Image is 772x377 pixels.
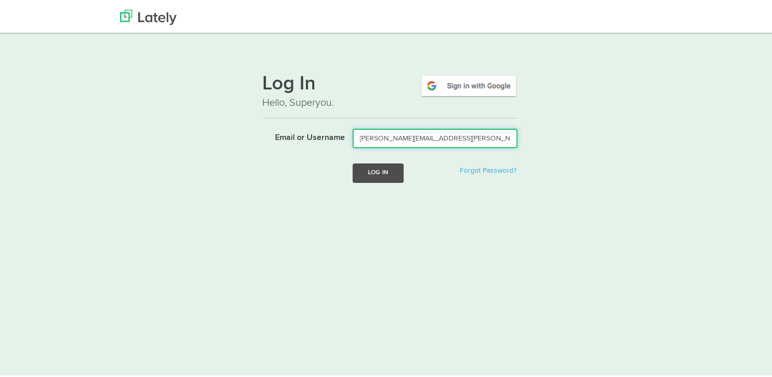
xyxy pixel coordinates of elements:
[353,161,404,180] button: Log In
[353,127,517,146] input: Email or Username
[420,72,517,96] img: google-signin.png
[262,93,517,108] p: Hello, Superyou.
[120,8,177,23] img: Lately
[255,127,345,142] label: Email or Username
[262,72,517,93] h1: Log In
[460,165,516,172] a: Forgot Password?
